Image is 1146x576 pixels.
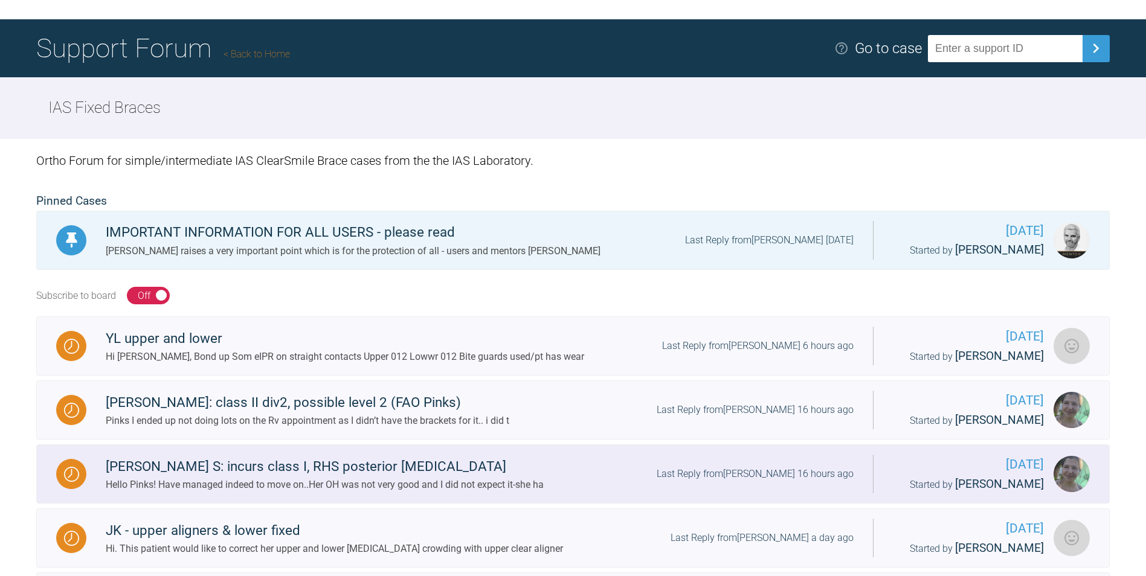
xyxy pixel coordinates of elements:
h1: Support Forum [36,27,290,69]
a: Back to Home [224,48,290,60]
div: Go to case [855,37,922,60]
span: [DATE] [893,455,1044,475]
div: YL upper and lower [106,328,584,350]
div: Pinks I ended up not doing lots on the Rv appointment as I didn’t have the brackets for it.. i did t [106,413,509,429]
div: [PERSON_NAME] raises a very important point which is for the protection of all - users and mentor... [106,243,600,259]
div: Ortho Forum for simple/intermediate IAS ClearSmile Brace cases from the the IAS Laboratory. [36,139,1110,182]
div: Last Reply from [PERSON_NAME] a day ago [671,530,854,546]
div: Last Reply from [PERSON_NAME] [DATE] [685,232,854,248]
span: [DATE] [893,221,1044,241]
span: [PERSON_NAME] [955,243,1044,257]
div: Started by [893,241,1044,260]
img: Waiting [64,403,79,418]
div: Last Reply from [PERSON_NAME] 16 hours ago [657,402,854,418]
span: [PERSON_NAME] [955,413,1044,427]
img: Peter Steele [1054,520,1090,556]
img: help.e70b9f3d.svg [834,41,849,56]
img: Waiting [64,467,79,482]
span: [PERSON_NAME] [955,477,1044,491]
img: chevronRight.28bd32b0.svg [1086,39,1106,58]
img: Pinned [64,232,79,248]
span: [PERSON_NAME] [955,349,1044,363]
img: Ross Hobson [1054,222,1090,258]
input: Enter a support ID [928,35,1083,62]
div: [PERSON_NAME]: class II div2, possible level 2 (FAO Pinks) [106,392,509,414]
a: Waiting[PERSON_NAME]: class II div2, possible level 2 (FAO Pinks)Pinks I ended up not doing lots ... [36,380,1110,440]
img: Waiting [64,339,79,354]
div: [PERSON_NAME] S: incurs class I, RHS posterior [MEDICAL_DATA] [106,456,544,478]
div: Last Reply from [PERSON_NAME] 6 hours ago [662,338,854,354]
img: Neil Fearns [1054,328,1090,364]
div: Started by [893,347,1044,366]
div: Last Reply from [PERSON_NAME] 16 hours ago [657,466,854,482]
div: JK - upper aligners & lower fixed [106,520,563,542]
a: WaitingYL upper and lowerHi [PERSON_NAME], Bond up Som eIPR on straight contacts Upper 012 Lowwr ... [36,316,1110,376]
span: [PERSON_NAME] [955,541,1044,555]
div: Started by [893,539,1044,558]
span: [DATE] [893,519,1044,539]
div: Hi [PERSON_NAME], Bond up Som eIPR on straight contacts Upper 012 Lowwr 012 Bite guards used/pt h... [106,349,584,365]
img: Viktoria Zanna [1054,456,1090,492]
a: Waiting[PERSON_NAME] S: incurs class I, RHS posterior [MEDICAL_DATA]Hello Pinks! Have managed ind... [36,444,1110,504]
img: Waiting [64,531,79,546]
img: Viktoria Zanna [1054,392,1090,428]
h2: IAS Fixed Braces [48,95,161,121]
div: Started by [893,411,1044,430]
a: PinnedIMPORTANT INFORMATION FOR ALL USERS - please read[PERSON_NAME] raises a very important poin... [36,211,1110,270]
h2: Pinned Cases [36,192,1110,211]
div: Started by [893,475,1044,494]
a: WaitingJK - upper aligners & lower fixedHi. This patient would like to correct her upper and lowe... [36,508,1110,568]
div: IMPORTANT INFORMATION FOR ALL USERS - please read [106,222,600,243]
div: Subscribe to board [36,288,116,304]
span: [DATE] [893,391,1044,411]
div: Hi. This patient would like to correct her upper and lower [MEDICAL_DATA] crowding with upper cle... [106,541,563,557]
div: Off [138,288,150,304]
div: Hello Pinks! Have managed indeed to move on..Her OH was not very good and I did not expect it-she ha [106,477,544,493]
span: [DATE] [893,327,1044,347]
